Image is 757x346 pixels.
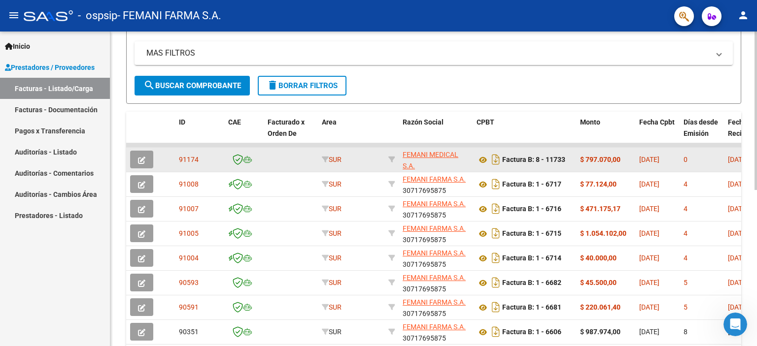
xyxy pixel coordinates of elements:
span: SUR [322,254,342,262]
span: SUR [322,205,342,213]
span: 5 [684,279,688,286]
strong: $ 987.974,00 [580,328,620,336]
span: FEMANI FARMA S.A. [403,298,466,306]
strong: $ 45.500,00 [580,279,617,286]
i: Descargar documento [489,225,502,241]
span: Prestadores / Proveedores [5,62,95,73]
span: 4 [684,229,688,237]
datatable-header-cell: Facturado x Orden De [264,112,318,155]
mat-icon: delete [267,79,278,91]
mat-icon: search [143,79,155,91]
button: Buscar Comprobante [135,76,250,95]
strong: Factura B: 1 - 6716 [502,205,561,213]
strong: $ 220.061,40 [580,303,620,311]
span: 90593 [179,279,199,286]
span: [DATE] [639,180,659,188]
span: - ospsip [78,5,117,27]
span: SUR [322,328,342,336]
span: Fecha Recibido [728,118,756,137]
div: 30717695875 [403,248,469,268]
span: FEMANI FARMA S.A. [403,224,466,232]
span: 90591 [179,303,199,311]
strong: Factura B: 1 - 6682 [502,279,561,287]
span: 91004 [179,254,199,262]
span: 8 [684,328,688,336]
span: Facturado x Orden De [268,118,305,137]
span: Días desde Emisión [684,118,718,137]
datatable-header-cell: Monto [576,112,635,155]
div: 30717695875 [403,223,469,244]
strong: $ 471.175,17 [580,205,620,213]
i: Descargar documento [489,299,502,315]
span: 90351 [179,328,199,336]
span: FEMANI FARMA S.A. [403,323,466,331]
span: SUR [322,229,342,237]
strong: Factura B: 1 - 6717 [502,181,561,189]
mat-icon: person [737,9,749,21]
span: [DATE] [728,205,748,213]
span: Fecha Cpbt [639,118,675,126]
i: Descargar documento [489,152,502,167]
span: [DATE] [639,254,659,262]
span: 91005 [179,229,199,237]
span: Inicio [5,41,30,52]
span: SUR [322,180,342,188]
strong: Factura B: 1 - 6715 [502,230,561,238]
span: [DATE] [639,279,659,286]
datatable-header-cell: CAE [224,112,264,155]
div: 30717695875 [403,297,469,317]
iframe: Intercom live chat [723,313,747,336]
span: Buscar Comprobante [143,81,241,90]
span: [DATE] [639,156,659,163]
span: FEMANI FARMA S.A. [403,274,466,282]
div: 30717695875 [403,272,469,293]
datatable-header-cell: ID [175,112,224,155]
span: SUR [322,303,342,311]
span: FEMANI FARMA S.A. [403,175,466,183]
mat-panel-title: MAS FILTROS [146,48,709,59]
strong: Factura B: 1 - 6681 [502,304,561,312]
datatable-header-cell: Fecha Cpbt [635,112,680,155]
span: [DATE] [728,303,748,311]
span: CPBT [477,118,494,126]
span: Borrar Filtros [267,81,338,90]
span: FEMANI MEDICAL S.A. [403,151,458,170]
span: 5 [684,303,688,311]
strong: Factura B: 1 - 6606 [502,328,561,336]
i: Descargar documento [489,201,502,217]
span: 91174 [179,156,199,163]
datatable-header-cell: Razón Social [399,112,473,155]
i: Descargar documento [489,275,502,290]
span: [DATE] [639,328,659,336]
span: [DATE] [728,156,748,163]
strong: $ 77.124,00 [580,180,617,188]
span: FEMANI FARMA S.A. [403,249,466,257]
span: 91008 [179,180,199,188]
div: 30707707638 [403,149,469,170]
datatable-header-cell: Area [318,112,384,155]
button: Borrar Filtros [258,76,346,95]
span: - FEMANI FARMA S.A. [117,5,221,27]
div: 30717695875 [403,174,469,194]
i: Descargar documento [489,176,502,192]
strong: $ 1.054.102,00 [580,229,626,237]
span: 4 [684,180,688,188]
span: SUR [322,279,342,286]
strong: $ 797.070,00 [580,156,620,163]
span: 4 [684,254,688,262]
span: Razón Social [403,118,444,126]
span: 0 [684,156,688,163]
datatable-header-cell: Días desde Emisión [680,112,724,155]
mat-expansion-panel-header: MAS FILTROS [135,41,733,65]
span: CAE [228,118,241,126]
span: 91007 [179,205,199,213]
span: [DATE] [728,254,748,262]
datatable-header-cell: CPBT [473,112,576,155]
span: [DATE] [639,229,659,237]
div: 30717695875 [403,198,469,219]
strong: Factura B: 8 - 11733 [502,156,565,164]
mat-icon: menu [8,9,20,21]
span: [DATE] [639,205,659,213]
span: ID [179,118,185,126]
strong: Factura B: 1 - 6714 [502,254,561,262]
